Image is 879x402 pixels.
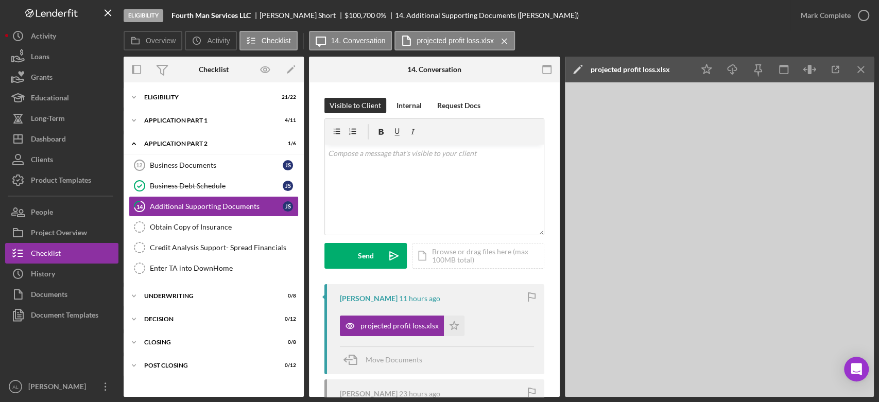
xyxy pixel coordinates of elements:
[5,376,118,397] button: AL[PERSON_NAME]
[790,5,874,26] button: Mark Complete
[278,293,296,299] div: 0 / 8
[366,355,422,364] span: Move Documents
[437,98,480,113] div: Request Docs
[278,316,296,322] div: 0 / 12
[150,243,298,252] div: Credit Analysis Support- Spread Financials
[399,294,440,303] time: 2025-09-23 04:23
[399,390,440,398] time: 2025-09-22 16:37
[136,162,142,168] tspan: 12
[129,155,299,176] a: 12Business DocumentsJS
[278,141,296,147] div: 1 / 6
[144,316,270,322] div: Decision
[136,203,143,209] tspan: 14
[5,305,118,325] a: Document Templates
[417,37,493,45] label: projected profit loss.xlsx
[358,243,374,269] div: Send
[278,362,296,369] div: 0 / 12
[150,264,298,272] div: Enter TA into DownHome
[150,223,298,231] div: Obtain Copy of Insurance
[124,31,182,50] button: Overview
[144,141,270,147] div: Application Part 2
[283,201,293,212] div: J S
[278,117,296,124] div: 4 / 11
[432,98,486,113] button: Request Docs
[144,339,270,345] div: Closing
[309,31,392,50] button: 14. Conversation
[124,9,163,22] div: Eligibility
[360,322,439,330] div: projected profit loss.xlsx
[340,390,398,398] div: [PERSON_NAME]
[171,11,251,20] b: Fourth Man Services LLC
[801,5,851,26] div: Mark Complete
[150,161,283,169] div: Business Documents
[129,217,299,237] a: Obtain Copy of Insurance
[283,160,293,170] div: J S
[31,305,98,328] div: Document Templates
[283,181,293,191] div: J S
[278,94,296,100] div: 21 / 22
[340,347,433,373] button: Move Documents
[278,339,296,345] div: 0 / 8
[565,82,874,397] iframe: Document Preview
[262,37,291,45] label: Checklist
[26,376,93,399] div: [PERSON_NAME]
[207,37,230,45] label: Activity
[844,357,869,381] div: Open Intercom Messenger
[129,196,299,217] a: 14Additional Supporting DocumentsJS
[394,31,514,50] button: projected profit loss.xlsx
[391,98,427,113] button: Internal
[144,94,270,100] div: Eligibility
[150,202,283,211] div: Additional Supporting Documents
[395,11,579,20] div: 14. Additional Supporting Documents ([PERSON_NAME])
[199,65,229,74] div: Checklist
[239,31,298,50] button: Checklist
[331,37,386,45] label: 14. Conversation
[129,176,299,196] a: Business Debt ScheduleJS
[129,258,299,278] a: Enter TA into DownHome
[591,65,670,74] div: projected profit loss.xlsx
[144,293,270,299] div: Underwriting
[376,11,386,20] div: 0 %
[144,117,270,124] div: Application Part 1
[324,243,407,269] button: Send
[397,98,422,113] div: Internal
[150,182,283,190] div: Business Debt Schedule
[146,37,176,45] label: Overview
[330,98,381,113] div: Visible to Client
[129,237,299,258] a: Credit Analysis Support- Spread Financials
[407,65,461,74] div: 14. Conversation
[12,384,19,390] text: AL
